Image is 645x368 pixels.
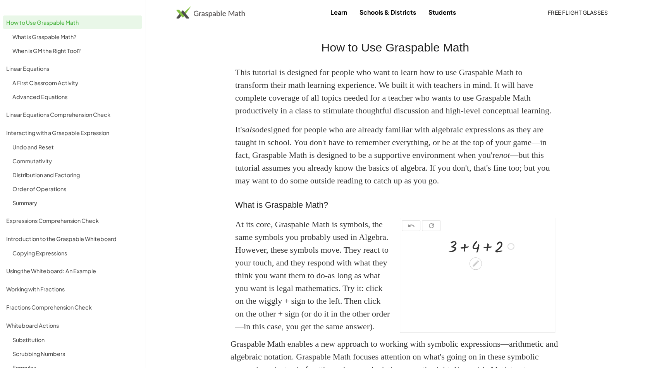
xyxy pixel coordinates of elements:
div: Linear Equations [6,64,139,73]
div: A First Classroom Activity [12,78,139,87]
div: At its core, Graspable Math is symbols, the same symbols you probably used in Algebra. However, t... [235,218,390,333]
button: free flight glasses [541,5,614,19]
em: also [245,125,260,134]
div: Scrubbing Numbers [12,349,139,358]
div: Whiteboard Actions [6,321,139,330]
a: Working with Fractions [3,282,142,296]
h2: How to Use Graspable Math [235,39,555,56]
div: Copying Expressions [12,248,139,258]
div: Linear Equations Comprehension Check [6,110,139,119]
button: undo [402,220,420,231]
a: Linear Equations [3,62,142,75]
div: How to Use Graspable Math [6,18,139,27]
a: Fractions Comprehension Check [3,300,142,314]
a: Introduction to the Graspable Whiteboard [3,232,142,245]
h3: What is Graspable Math? [235,199,555,212]
div: Edit math [470,257,482,270]
a: Interacting with a Graspable Expression [3,126,142,139]
a: Schools & Districts [353,5,422,19]
a: Using the Whiteboard: An Example [3,264,142,277]
p: This tutorial is designed for people who want to learn how to use Graspable Math to transform the... [235,66,555,117]
i: refresh [428,221,435,231]
div: Summary [12,198,139,207]
div: What is Graspable Math? [12,32,139,41]
div: Commutativity [12,156,139,166]
a: Learn [324,5,353,19]
em: not [499,150,510,160]
div: Fractions Comprehension Check [6,303,139,312]
a: Linear Equations Comprehension Check [3,108,142,121]
div: Substitution [12,335,139,344]
div: Expressions Comprehension Check [6,216,139,225]
div: Introduction to the Graspable Whiteboard [6,234,139,243]
button: refresh [422,220,440,231]
div: Distribution and Factoring [12,170,139,180]
i: undo [408,221,415,231]
a: How to Use Graspable Math [3,15,142,29]
div: Interacting with a Graspable Expression [6,128,139,137]
div: Using the Whiteboard: An Example [6,266,139,276]
a: Students [422,5,462,19]
span: free flight glasses [547,9,608,16]
div: Undo and Reset [12,142,139,152]
div: Advanced Equations [12,92,139,101]
div: When is GM the Right Tool? [12,46,139,55]
p: It's designed for people who are already familiar with algebraic expressions as they are taught i... [235,123,555,187]
a: Whiteboard Actions [3,318,142,332]
a: Expressions Comprehension Check [3,214,142,227]
div: Working with Fractions [6,284,139,294]
div: Order of Operations [12,184,139,193]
